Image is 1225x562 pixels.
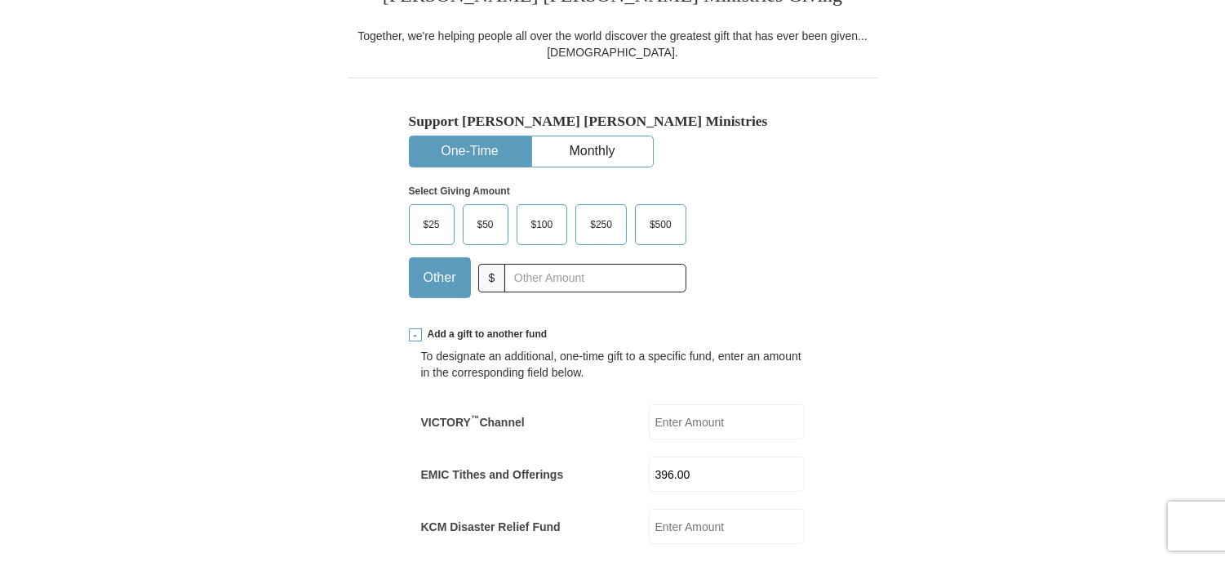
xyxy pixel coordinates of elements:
span: $100 [523,212,561,237]
span: Other [415,265,464,290]
span: Add a gift to another fund [422,328,548,341]
span: $250 [582,212,620,237]
label: EMIC Tithes and Offerings [421,466,564,483]
strong: Select Giving Amount [409,185,510,197]
label: KCM Disaster Relief Fund [421,519,561,535]
div: To designate an additional, one-time gift to a specific fund, enter an amount in the correspondin... [421,348,805,381]
span: $50 [469,212,502,237]
label: VICTORY Channel [421,414,525,430]
button: Monthly [532,136,653,167]
div: Together, we're helping people all over the world discover the greatest gift that has ever been g... [348,28,878,60]
input: Enter Amount [649,457,805,492]
button: One-Time [410,136,530,167]
sup: ™ [471,413,480,423]
h5: Support [PERSON_NAME] [PERSON_NAME] Ministries [409,113,817,130]
input: Other Amount [504,264,686,292]
input: Enter Amount [649,509,805,544]
input: Enter Amount [649,404,805,439]
span: $ [478,264,506,292]
span: $500 [641,212,680,237]
span: $25 [415,212,448,237]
